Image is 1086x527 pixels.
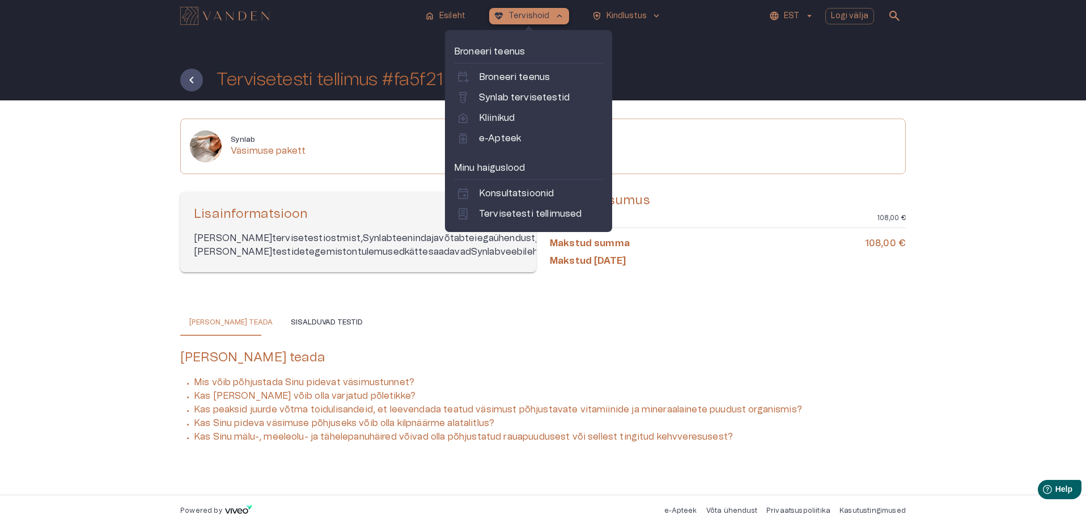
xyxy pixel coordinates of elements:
h6: 108,00 € [865,237,906,250]
p: Kas [PERSON_NAME] võib olla varjatud põletikke? [194,389,906,403]
p: Broneeri teenus [479,70,550,84]
span: home [425,11,435,21]
p: Tervisetesti tellimused [479,207,582,221]
span: ecg_heart [494,11,504,21]
a: Kasutustingimused [839,507,906,514]
span: lab_profile [456,207,470,221]
span: home_health [456,111,470,125]
p: Konsultatsioonid [479,187,554,200]
a: medicatione-Apteek [456,132,601,145]
p: Kas Sinu pideva väsimuse põhjuseks võib olla kilpnäärme alatalitlus? [194,416,906,430]
p: 108,00 € [877,213,906,223]
h1: Tervisetesti tellimus #fa5f21 [217,70,443,90]
button: Sisalduvad testid [282,309,372,336]
span: search [888,9,901,23]
button: [PERSON_NAME] teada [180,309,282,336]
p: Broneeri teenus [454,45,603,58]
span: medication [456,132,470,145]
a: e-Apteek [664,507,697,514]
a: eventKonsultatsioonid [456,187,601,200]
iframe: Help widget launcher [998,475,1086,507]
p: Kas peaksid juurde võtma toidulisandeid, et leevendada teatud väsimust põhjustavate vitamiinide j... [194,403,906,416]
h5: Kogumaksumus [550,192,906,209]
h6: Synlab [231,135,306,145]
a: calendar_add_onBroneeri teenus [456,70,601,84]
p: Väsimuse pakett [231,144,306,158]
a: Navigate to homepage [180,8,415,24]
p: Võta ühendust [706,506,757,516]
h6: Makstud summa [550,237,630,250]
p: e-Apteek [479,132,521,145]
p: Minu haiguslood [454,161,603,175]
span: health_and_safety [592,11,602,21]
button: homeEsileht [420,8,471,24]
button: open search modal [883,5,906,27]
a: home_healthKliinikud [456,111,601,125]
p: Kliinikud [479,111,515,125]
button: health_and_safetyKindlustuskeyboard_arrow_down [587,8,667,24]
p: Synlab tervisetestid [479,91,570,104]
a: Privaatsuspoliitika [766,507,830,514]
p: Mis võib põhjustada Sinu pidevat väsimustunnet? [194,376,906,389]
span: calendar_add_on [456,70,470,84]
p: Logi välja [831,10,869,22]
button: Logi välja [825,8,875,24]
h5: Lisainformatsioon [194,206,523,222]
button: ecg_heartTervishoidkeyboard_arrow_up [489,8,569,24]
p: EST [784,10,799,22]
h5: [PERSON_NAME] teada [180,349,906,366]
button: EST [767,8,816,24]
p: Kas Sinu mälu-, meeleolu- ja tähelepanuhäired võivad olla põhjustatud rauapuudusest või sellest t... [194,430,906,444]
img: Vanden logo [180,7,269,25]
p: Tervishoid [508,10,550,22]
p: Esileht [439,10,465,22]
h6: Makstud [DATE] [550,255,626,267]
p: Powered by [180,506,222,516]
span: keyboard_arrow_up [554,11,565,21]
a: lab_profileTervisetesti tellimused [456,207,601,221]
span: keyboard_arrow_down [651,11,661,21]
p: [PERSON_NAME] tervisetesti ostmist, Synlab teenindaja võtab teiega ühendust, et tellimus kinnitad... [194,231,523,259]
p: Kindlustus [606,10,647,22]
img: Synlab [190,130,222,162]
button: Tagasi [180,69,203,91]
span: event [456,187,470,200]
a: labsSynlab tervisetestid [456,91,601,104]
span: labs [456,91,470,104]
